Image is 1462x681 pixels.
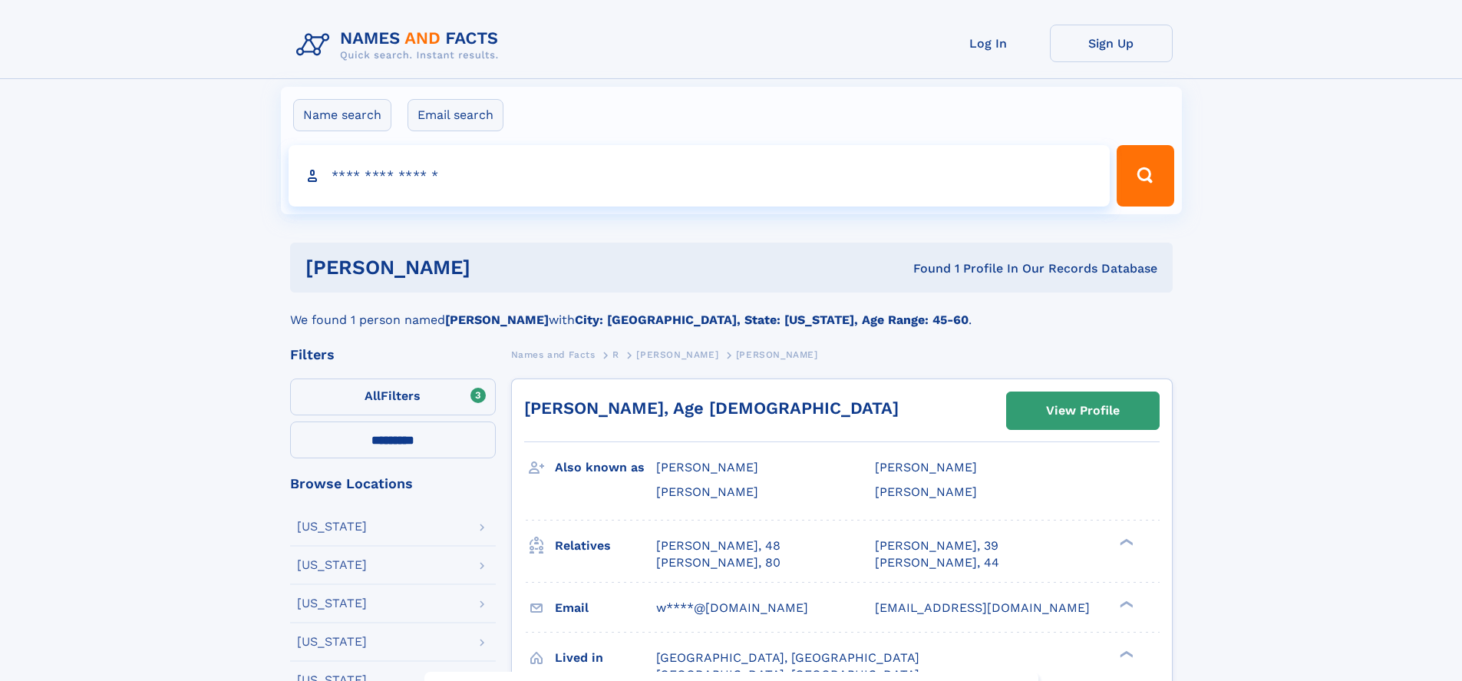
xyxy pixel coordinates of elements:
[555,455,656,481] h3: Also known as
[305,258,692,277] h1: [PERSON_NAME]
[1116,649,1134,659] div: ❯
[524,398,899,418] a: [PERSON_NAME], Age [DEMOGRAPHIC_DATA]
[612,345,619,364] a: R
[290,477,496,491] div: Browse Locations
[636,345,718,364] a: [PERSON_NAME]
[297,636,367,648] div: [US_STATE]
[1046,393,1120,428] div: View Profile
[736,349,818,360] span: [PERSON_NAME]
[289,145,1111,207] input: search input
[297,559,367,571] div: [US_STATE]
[656,554,781,571] a: [PERSON_NAME], 80
[511,345,596,364] a: Names and Facts
[636,349,718,360] span: [PERSON_NAME]
[365,388,381,403] span: All
[408,99,503,131] label: Email search
[1116,537,1134,547] div: ❯
[297,521,367,533] div: [US_STATE]
[656,650,919,665] span: [GEOGRAPHIC_DATA], [GEOGRAPHIC_DATA]
[875,554,999,571] a: [PERSON_NAME], 44
[656,484,758,499] span: [PERSON_NAME]
[575,312,969,327] b: City: [GEOGRAPHIC_DATA], State: [US_STATE], Age Range: 45-60
[555,645,656,671] h3: Lived in
[691,260,1157,277] div: Found 1 Profile In Our Records Database
[293,99,391,131] label: Name search
[290,379,496,415] label: Filters
[555,533,656,559] h3: Relatives
[290,25,511,66] img: Logo Names and Facts
[445,312,549,327] b: [PERSON_NAME]
[656,460,758,474] span: [PERSON_NAME]
[612,349,619,360] span: R
[555,595,656,621] h3: Email
[297,597,367,610] div: [US_STATE]
[875,460,977,474] span: [PERSON_NAME]
[656,537,781,554] a: [PERSON_NAME], 48
[1116,599,1134,609] div: ❯
[875,484,977,499] span: [PERSON_NAME]
[1007,392,1159,429] a: View Profile
[1050,25,1173,62] a: Sign Up
[290,293,1173,329] div: We found 1 person named with .
[1117,145,1173,207] button: Search Button
[290,348,496,362] div: Filters
[927,25,1050,62] a: Log In
[875,600,1090,615] span: [EMAIL_ADDRESS][DOMAIN_NAME]
[875,537,998,554] a: [PERSON_NAME], 39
